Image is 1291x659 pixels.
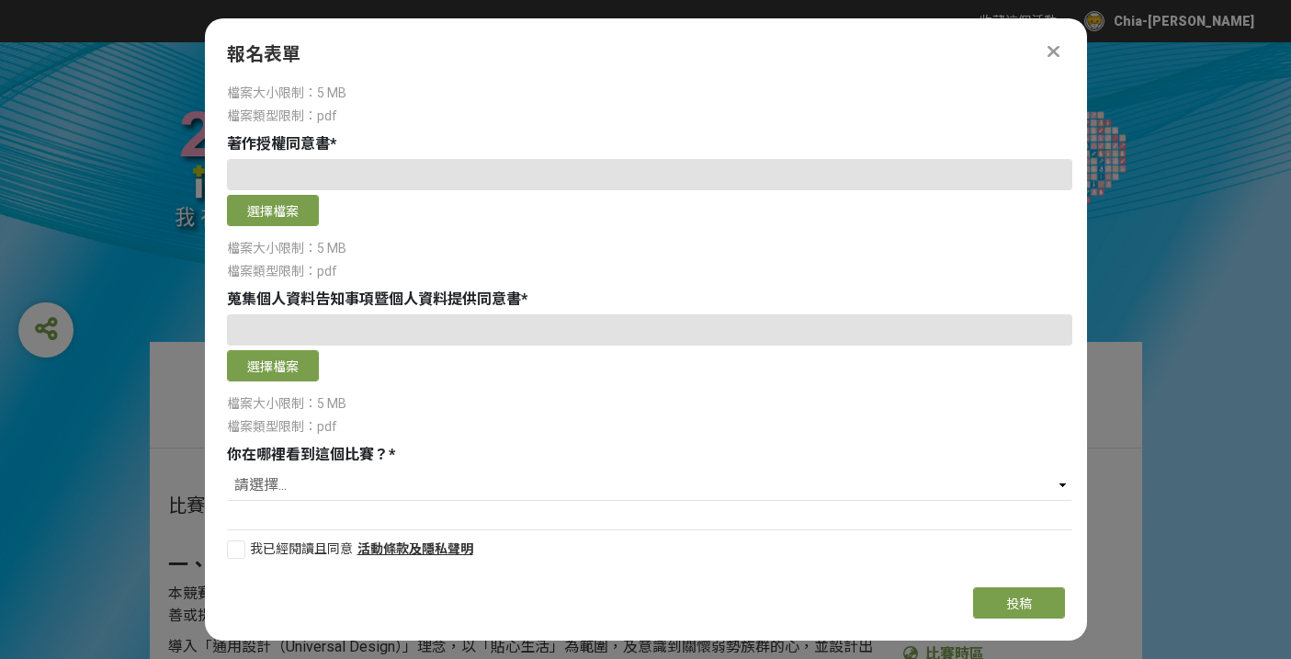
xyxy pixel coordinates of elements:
[150,79,1142,256] img: 2025年ICARE身心障礙與高齡者輔具產品通用設計競賽
[1006,597,1032,611] span: 投稿
[227,43,300,65] span: 報名表單
[973,587,1065,619] button: 投稿
[168,585,874,624] span: 將徵選符合主題概念表現的通用設計作品，包含身心障礙與高齡者輔具通用設計及其他能夠改善或提升生活品質，增加生活便利性，促進環境永續發展概念之通用產品設計。
[168,494,885,517] h1: 比賽說明
[250,541,353,556] span: 我已經閱讀且同意
[227,195,319,226] button: 選擇檔案
[168,553,289,576] strong: 一、活動目的
[227,85,346,100] span: 檔案大小限制：5 MB
[357,541,473,556] a: 活動條款及隱私聲明
[227,241,346,256] span: 檔案大小限制：5 MB
[227,264,337,278] span: 檔案類型限制：pdf
[227,419,337,434] span: 檔案類型限制：pdf
[227,108,337,123] span: 檔案類型限制：pdf
[168,585,212,602] span: 本競賽
[227,350,319,381] button: 選擇檔案
[227,396,346,411] span: 檔案大小限制：5 MB
[227,290,521,308] span: 蒐集個人資料告知事項暨個人資料提供同意書
[227,446,389,463] span: 你在哪裡看到這個比賽？
[227,135,330,153] span: 著作授權同意書
[980,14,1057,28] span: 收藏這個活動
